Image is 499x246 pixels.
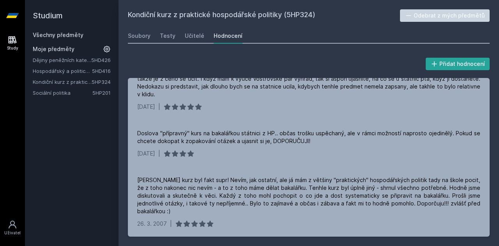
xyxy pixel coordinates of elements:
[33,45,74,53] span: Moje předměty
[4,230,21,236] div: Uživatel
[400,9,490,22] button: Odebrat z mých předmětů
[137,103,155,111] div: [DATE]
[426,58,490,70] button: Přidat hodnocení
[92,90,111,96] a: 5HP201
[92,79,111,85] a: 5HP324
[128,28,150,44] a: Soubory
[158,103,160,111] div: |
[33,78,92,86] a: Kondiční kurz z praktické hospodářské politiky
[137,150,155,158] div: [DATE]
[128,9,400,22] h2: Kondiční kurz z praktické hospodářské politiky (5HP324)
[7,45,18,51] div: Study
[33,67,92,75] a: Hospodářský a politický vývoj Evropy ve 20.století
[33,56,91,64] a: Dějiny peněžních kategorií a institucí
[185,28,204,44] a: Učitelé
[33,89,92,97] a: Sociální politika
[137,67,480,98] div: Skvely predmet, probere se na nem vetsina otazek ke statnicim formou referatu. Vsechny se navic p...
[33,32,83,38] a: Všechny předměty
[2,216,23,240] a: Uživatel
[137,220,167,228] div: 26. 3. 2007
[92,68,111,74] a: 5HD416
[158,150,160,158] div: |
[128,32,150,40] div: Soubory
[214,32,242,40] div: Hodnocení
[137,176,480,215] div: [PERSON_NAME] kurz byl fakt supr! Nevím, jak ostatní, ale já mám z většiny "praktických" hospodář...
[91,57,111,63] a: 5HD426
[185,32,204,40] div: Učitelé
[160,28,175,44] a: Testy
[137,129,480,145] div: Doslova "přípravný" kurs na bakalářkou státnici z HP.. občas trošku uspěchaný, ale v rámci možnos...
[214,28,242,44] a: Hodnocení
[2,31,23,55] a: Study
[170,220,172,228] div: |
[160,32,175,40] div: Testy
